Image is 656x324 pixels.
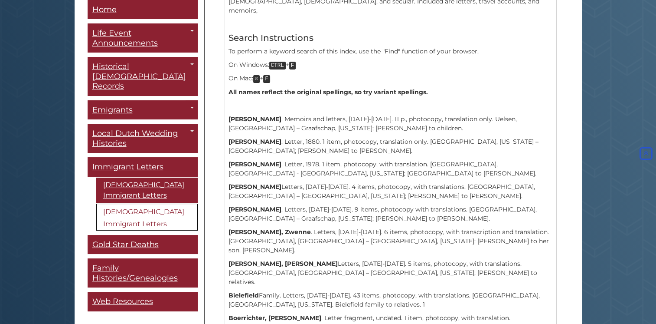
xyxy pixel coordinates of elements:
[228,115,281,123] strong: [PERSON_NAME]
[228,205,552,223] p: . Letters, [DATE]-[DATE]. 9 items, photocopy with translations. [GEOGRAPHIC_DATA], [GEOGRAPHIC_DA...
[92,105,133,115] span: Emigrants
[228,33,552,43] h4: Search Instructions
[92,264,178,283] span: Family Histories/Genealogies
[263,75,270,83] kbd: F
[638,149,654,157] a: Back to Top
[228,260,338,268] strong: [PERSON_NAME], [PERSON_NAME]
[228,291,552,309] p: Family. Letters, [DATE]-[DATE]. 43 items, photocopy, with translations. [GEOGRAPHIC_DATA], [GEOGR...
[228,160,552,178] p: . Letter, 1978. 1 item, photocopy, with translation. [GEOGRAPHIC_DATA], [GEOGRAPHIC_DATA] - [GEOG...
[228,88,428,96] strong: All names reflect the original spellings, so try variant spellings.
[228,259,552,287] p: Letters, [DATE]-[DATE]. 5 items, photocopy, with translations. [GEOGRAPHIC_DATA], [GEOGRAPHIC_DAT...
[88,235,198,255] a: Gold Star Deaths
[228,60,552,70] p: On Windows: +
[96,204,198,231] a: [DEMOGRAPHIC_DATA] Immigrant Letters
[96,178,198,203] a: [DEMOGRAPHIC_DATA] Immigrant Letters
[88,124,198,153] a: Local Dutch Wedding Histories
[88,24,198,53] a: Life Event Announcements
[228,183,281,191] strong: [PERSON_NAME]
[228,228,311,236] strong: [PERSON_NAME], Zwenne
[92,5,117,14] span: Home
[88,292,198,312] a: Web Resources
[92,297,153,307] span: Web Resources
[88,57,198,96] a: Historical [DEMOGRAPHIC_DATA] Records
[253,75,260,83] kbd: ⌘
[228,182,552,201] p: Letters, [DATE]-[DATE]. 4 items, photocopy, with translations. [GEOGRAPHIC_DATA], [GEOGRAPHIC_DAT...
[92,129,178,149] span: Local Dutch Wedding Histories
[92,162,163,172] span: Immigrant Letters
[92,62,186,91] span: Historical [DEMOGRAPHIC_DATA] Records
[92,240,159,249] span: Gold Star Deaths
[289,62,296,69] kbd: F
[228,137,552,155] p: . Letter, 1880. 1 item, photocopy, translation only. [GEOGRAPHIC_DATA], [US_STATE] – [GEOGRAPHIC_...
[228,160,281,168] strong: [PERSON_NAME]
[228,138,281,145] strong: [PERSON_NAME]
[269,62,286,69] kbd: CTRL
[92,29,158,48] span: Life Event Announcements
[88,158,198,177] a: Immigrant Letters
[228,314,321,322] strong: Boerrichter, [PERSON_NAME]
[88,259,198,288] a: Family Histories/Genealogies
[228,47,552,56] p: To perform a keyword search of this index, use the "Find" function of your browser.
[88,100,198,120] a: Emigrants
[228,228,552,255] p: . Letters, [DATE]-[DATE]. 6 items, photocopy, with transcription and translation. [GEOGRAPHIC_DAT...
[228,74,552,83] p: On Mac: +
[228,291,259,299] strong: Bielefield
[228,205,281,213] strong: [PERSON_NAME]
[228,115,552,133] p: . Memoirs and letters, [DATE]-[DATE]. 11 p., photocopy, translation only. Uelsen, [GEOGRAPHIC_DAT...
